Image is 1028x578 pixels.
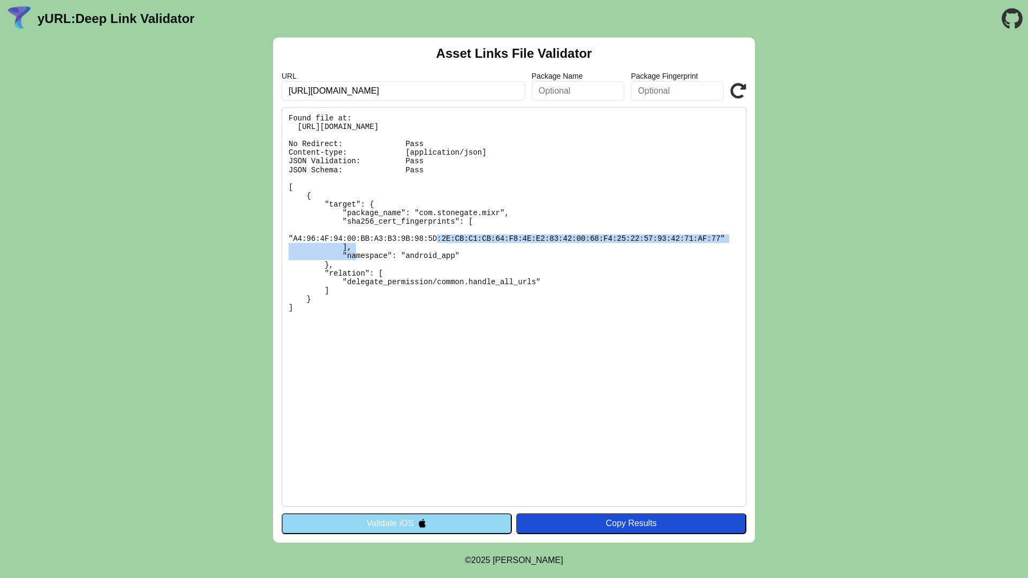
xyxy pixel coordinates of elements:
a: Michael Ibragimchayev's Personal Site [493,556,563,565]
label: Package Name [532,72,625,80]
pre: Found file at: [URL][DOMAIN_NAME] No Redirect: Pass Content-type: [application/json] JSON Validat... [282,107,746,507]
input: Optional [532,81,625,101]
button: Validate iOS [282,513,512,534]
div: Copy Results [521,519,741,528]
h2: Asset Links File Validator [436,46,592,61]
input: Optional [631,81,724,101]
span: 2025 [471,556,490,565]
label: Package Fingerprint [631,72,724,80]
a: yURL:Deep Link Validator [37,11,194,26]
img: yURL Logo [5,5,33,33]
footer: © [465,543,563,578]
input: Required [282,81,525,101]
label: URL [282,72,525,80]
img: appleIcon.svg [418,519,427,528]
button: Copy Results [516,513,746,534]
